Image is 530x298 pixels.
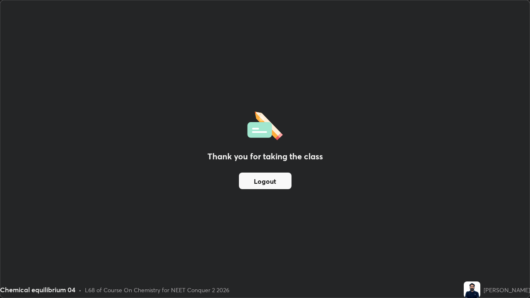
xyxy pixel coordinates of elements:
div: L68 of Course On Chemistry for NEET Conquer 2 2026 [85,286,229,294]
button: Logout [239,173,291,189]
div: [PERSON_NAME] [484,286,530,294]
img: 5014c1035c4d4e8d88cec611ee278880.jpg [464,281,480,298]
img: offlineFeedback.1438e8b3.svg [247,109,283,140]
h2: Thank you for taking the class [207,150,323,163]
div: • [79,286,82,294]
